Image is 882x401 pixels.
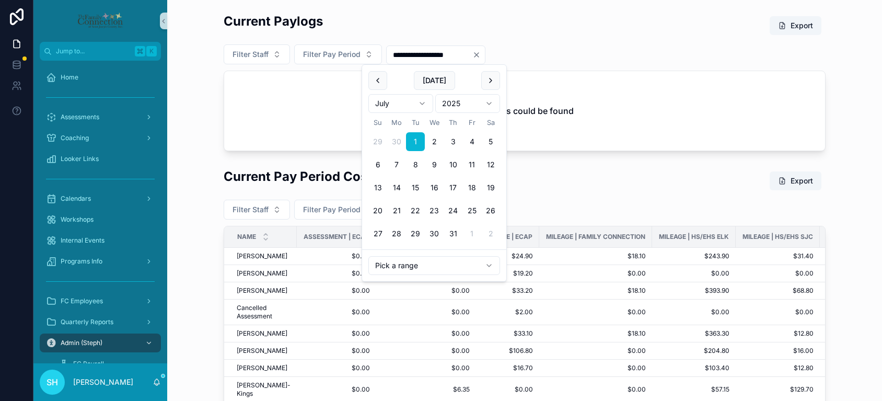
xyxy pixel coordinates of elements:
[444,132,462,151] button: Thursday, July 3rd, 2025
[224,325,297,342] td: [PERSON_NAME]
[297,360,376,377] td: $0.00
[652,282,736,300] td: $393.90
[546,233,645,241] span: Mileage | Family Connection
[33,61,167,363] div: scrollable content
[425,178,444,197] button: Wednesday, July 16th, 2025
[224,342,297,360] td: [PERSON_NAME]
[476,105,574,117] h2: No items could be found
[233,49,269,60] span: Filter Staff
[40,210,161,229] a: Workshops
[224,265,297,282] td: [PERSON_NAME]
[368,155,387,174] button: Sunday, July 6th, 2025
[294,44,382,64] button: Select Button
[444,201,462,220] button: Thursday, July 24th, 2025
[61,134,89,142] span: Coaching
[47,376,58,388] span: SH
[742,233,813,241] span: Mileage | HS/EHS SJC
[736,342,820,360] td: $16.00
[376,325,476,342] td: $0.00
[61,73,78,82] span: Home
[736,360,820,377] td: $12.80
[233,204,269,215] span: Filter Staff
[61,257,102,266] span: Programs Info
[376,282,476,300] td: $0.00
[368,117,500,243] table: July 2025
[406,117,425,128] th: Tuesday
[539,248,652,265] td: $18.10
[472,51,485,59] button: Clear
[297,300,376,325] td: $0.00
[481,155,500,174] button: Saturday, July 12th, 2025
[61,155,99,163] span: Looker Links
[770,16,821,35] button: Export
[224,44,290,64] button: Select Button
[297,325,376,342] td: $0.00
[652,342,736,360] td: $204.80
[736,282,820,300] td: $68.80
[652,360,736,377] td: $103.40
[224,248,297,265] td: [PERSON_NAME]
[303,204,361,215] span: Filter Pay Period
[462,224,481,243] button: Friday, August 1st, 2025
[425,224,444,243] button: Wednesday, July 30th, 2025
[52,354,161,373] a: FC Payroll
[368,201,387,220] button: Sunday, July 20th, 2025
[444,178,462,197] button: Thursday, July 17th, 2025
[40,108,161,127] a: Assessments
[40,42,161,61] button: Jump to...K
[77,13,123,29] img: App logo
[237,233,256,241] span: Name
[406,132,425,151] button: Tuesday, July 1st, 2025, selected
[425,201,444,220] button: Wednesday, July 23rd, 2025
[368,224,387,243] button: Sunday, July 27th, 2025
[61,297,103,305] span: FC Employees
[297,248,376,265] td: $0.00
[387,117,406,128] th: Monday
[387,132,406,151] button: Monday, June 30th, 2025
[483,233,532,241] span: Mileage | ECAP
[652,325,736,342] td: $363.30
[61,236,105,245] span: Internal Events
[425,132,444,151] button: Wednesday, July 2nd, 2025
[406,155,425,174] button: Tuesday, July 8th, 2025
[376,360,476,377] td: $0.00
[476,248,539,265] td: $24.90
[462,117,481,128] th: Friday
[736,248,820,265] td: $31.40
[539,282,652,300] td: $18.10
[476,300,539,325] td: $2.00
[476,282,539,300] td: $33.20
[462,201,481,220] button: Friday, July 25th, 2025
[224,13,323,30] h2: Current Paylogs
[376,300,476,325] td: $0.00
[476,265,539,282] td: $19.20
[224,282,297,300] td: [PERSON_NAME]
[40,252,161,271] a: Programs Info
[406,201,425,220] button: Tuesday, July 22nd, 2025
[61,215,94,224] span: Workshops
[368,117,387,128] th: Sunday
[368,256,500,275] button: Relative time
[476,325,539,342] td: $33.10
[476,360,539,377] td: $16.70
[462,178,481,197] button: Friday, July 18th, 2025
[387,178,406,197] button: Monday, July 14th, 2025
[40,189,161,208] a: Calendars
[462,132,481,151] button: Friday, July 4th, 2025
[444,224,462,243] button: Thursday, July 31st, 2025
[652,265,736,282] td: $0.00
[406,224,425,243] button: Tuesday, July 29th, 2025
[224,300,297,325] td: Cancelled Assessment
[444,155,462,174] button: Thursday, July 10th, 2025
[304,233,369,241] span: Assessment | ECAP
[414,71,455,90] button: [DATE]
[40,129,161,147] a: Coaching
[387,224,406,243] button: Monday, July 28th, 2025
[652,248,736,265] td: $243.90
[736,300,820,325] td: $0.00
[368,178,387,197] button: Sunday, July 13th, 2025
[406,178,425,197] button: Tuesday, July 15th, 2025
[40,68,161,87] a: Home
[425,155,444,174] button: Wednesday, July 9th, 2025
[539,265,652,282] td: $0.00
